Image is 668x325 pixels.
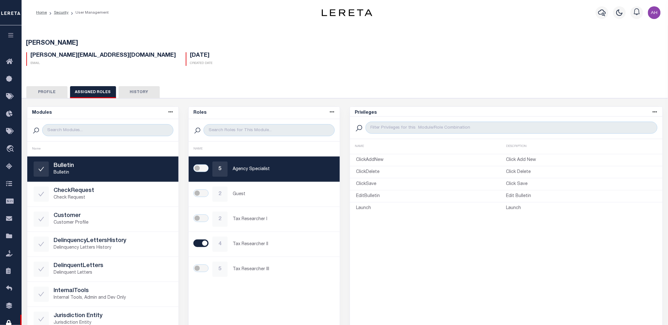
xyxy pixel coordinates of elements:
button: Profile [26,86,68,98]
img: svg+xml;base64,PHN2ZyB4bWxucz0iaHR0cDovL3d3dy53My5vcmcvMjAwMC9zdmciIHBvaW50ZXItZXZlbnRzPSJub25lIi... [648,6,661,19]
h5: Roles [194,110,207,116]
h5: Customer [54,213,172,220]
p: Delinquency Letters History [54,245,172,251]
div: 4 [212,237,228,252]
a: CustomerCustomer Profile [27,207,178,232]
p: Click Save [506,181,656,188]
h5: [PERSON_NAME][EMAIL_ADDRESS][DOMAIN_NAME] [31,52,176,59]
h5: Bulletin [54,162,172,169]
h5: InternalTools [54,288,172,295]
a: Security [54,11,68,15]
p: Internal Tools, Admin and Dev Only [54,295,172,301]
p: Launch [356,205,506,212]
input: Filter Privileges for this Module/Role Combination [366,122,658,134]
a: InternalToolsInternal Tools, Admin and Dev Only [27,282,178,307]
p: ClickSave [356,181,506,188]
p: Delinquent Letters [54,270,172,276]
a: CheckRequestCheck Request [27,182,178,207]
a: 2Guest [189,182,340,207]
a: DelinquentLettersDelinquent Letters [27,257,178,282]
a: ClickDeleteClick Delete [350,168,663,177]
span: [PERSON_NAME] [26,40,78,47]
p: Tax Researcher III [233,266,334,273]
p: Edit Bulletin [506,193,656,200]
p: Tax Researcher I [233,216,334,223]
a: ClickAddNewClick Add New [350,156,663,165]
a: ClickSaveClick Save [350,180,663,189]
h5: [DATE] [190,52,213,59]
h5: Jurisdiction Entity [54,313,172,320]
h5: Modules [32,110,52,116]
div: NAME [355,144,506,149]
div: 2 [212,212,228,227]
a: LaunchLaunch [350,204,663,213]
h5: CheckRequest [54,188,172,194]
div: DESCRIPTION [506,144,658,149]
a: BulletinBulletin [27,157,178,182]
input: Search Modules... [42,124,173,136]
a: EditBulletinEdit Bulletin [350,192,663,201]
p: Click Add New [506,157,656,163]
p: ClickAddNew [356,157,506,163]
h5: DelinquencyLettersHistory [54,238,172,245]
input: Search Roles for This Module... [204,124,334,136]
p: Guest [233,191,334,198]
p: Click Delete [506,169,656,175]
i: travel_explore [6,145,16,153]
p: Customer Profile [54,220,172,226]
a: 4Tax Researcher II [189,232,340,257]
img: logo-dark.svg [322,9,373,16]
a: 5Agency Specialist [189,157,340,182]
p: Email [31,61,176,66]
div: 5 [212,262,228,277]
div: NAME [194,147,335,151]
button: Assigned Roles [70,86,116,98]
li: User Management [68,10,109,16]
p: Tax Researcher II [233,241,334,248]
div: 5 [212,162,228,177]
p: Bulletin [54,169,172,176]
h5: Privileges [355,110,377,116]
a: 5Tax Researcher III [189,257,340,282]
p: ClickDelete [356,169,506,175]
div: 2 [212,187,228,202]
p: Launch [506,205,656,212]
a: 2Tax Researcher I [189,207,340,232]
h5: DelinquentLetters [54,263,172,270]
button: History [119,86,160,98]
div: Name [32,147,173,151]
p: Agency Specialist [233,166,334,173]
a: DelinquencyLettersHistoryDelinquency Letters History [27,232,178,257]
p: Check Request [54,194,172,201]
p: EditBulletin [356,193,506,200]
p: Created Date [190,61,213,66]
a: Home [36,11,47,15]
